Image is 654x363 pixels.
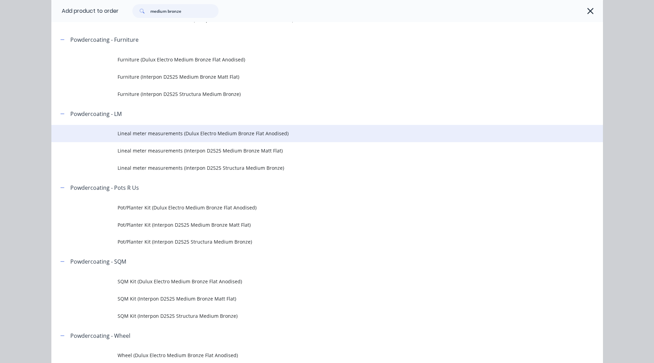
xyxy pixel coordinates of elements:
span: Wheel (Dulux Electro Medium Bronze Flat Anodised) [118,352,506,359]
div: Powdercoating - SQM [70,257,126,266]
span: Pot/Planter Kit (Interpon D2525 Medium Bronze Matt Flat) [118,221,506,228]
div: Powdercoating - Pots R Us [70,184,139,192]
span: Lineal meter measurements (Interpon D2525 Structura Medium Bronze) [118,164,506,171]
span: Furniture (Dulux Electro Medium Bronze Flat Anodised) [118,56,506,63]
span: SQM Kit (Interpon D2525 Structura Medium Bronze) [118,312,506,320]
span: SQM Kit (Dulux Electro Medium Bronze Flat Anodised) [118,278,506,285]
span: Pot/Planter Kit (Interpon D2525 Structura Medium Bronze) [118,238,506,245]
span: Lineal meter measurements (Dulux Electro Medium Bronze Flat Anodised) [118,130,506,137]
span: Furniture (Interpon D2525 Medium Bronze Matt Flat) [118,73,506,80]
span: SQM Kit (Interpon D2525 Medium Bronze Matt Flat) [118,295,506,302]
div: Powdercoating - LM [70,110,122,118]
span: Pot/Planter Kit (Dulux Electro Medium Bronze Flat Anodised) [118,204,506,211]
span: Lineal meter measurements (Interpon D2525 Medium Bronze Matt Flat) [118,147,506,154]
div: Powdercoating - Wheel [70,332,130,340]
div: Powdercoating - Furniture [70,36,139,44]
span: Furniture (Interpon D2525 Structura Medium Bronze) [118,90,506,98]
input: Search... [150,4,219,18]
